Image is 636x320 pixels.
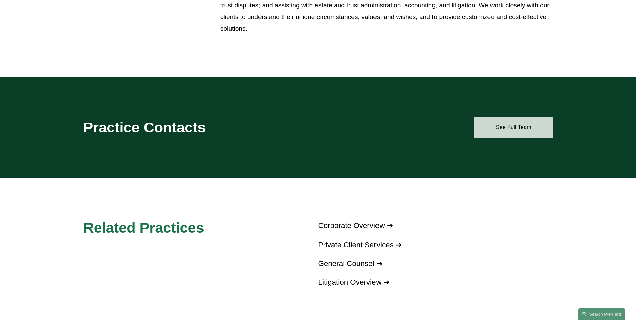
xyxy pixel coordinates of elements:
[474,117,553,138] a: See Full Team
[318,278,390,286] a: Litigation Overview ➔
[83,119,299,136] h2: Practice Contacts
[318,241,402,249] a: Private Client Services ➔
[578,308,625,320] a: Search this site
[318,221,393,230] a: Corporate Overview ➔
[83,220,204,236] span: Related Practices
[318,259,383,268] a: General Counsel ➔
